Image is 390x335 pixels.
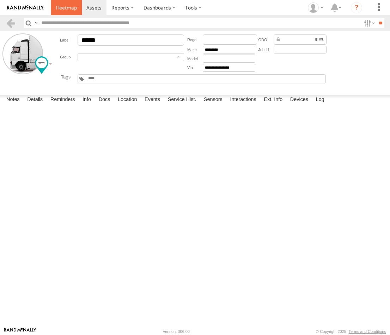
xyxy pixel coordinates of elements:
label: Interactions [226,95,260,105]
label: Notes [3,95,23,105]
label: Log [312,95,328,105]
label: Devices [287,95,312,105]
i: ? [351,2,362,13]
label: Search Query [33,18,39,28]
div: © Copyright 2025 - [316,329,386,334]
div: Data from Vehicle CANbus [274,34,327,45]
label: Location [114,95,141,105]
a: Back to previous Page [6,18,16,28]
div: Josue Jimenez [305,2,326,13]
div: Change Map Icon [35,56,48,74]
label: Reminders [47,95,79,105]
label: Sensors [200,95,226,105]
label: Service Hist. [164,95,200,105]
a: Visit our Website [4,328,36,335]
label: Details [24,95,46,105]
label: Info [79,95,95,105]
label: Docs [95,95,114,105]
a: Terms and Conditions [349,329,386,334]
label: Search Filter Options [361,18,376,28]
label: Events [141,95,164,105]
div: Version: 306.00 [163,329,190,334]
label: Ext. Info [260,95,286,105]
img: rand-logo.svg [7,5,44,10]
